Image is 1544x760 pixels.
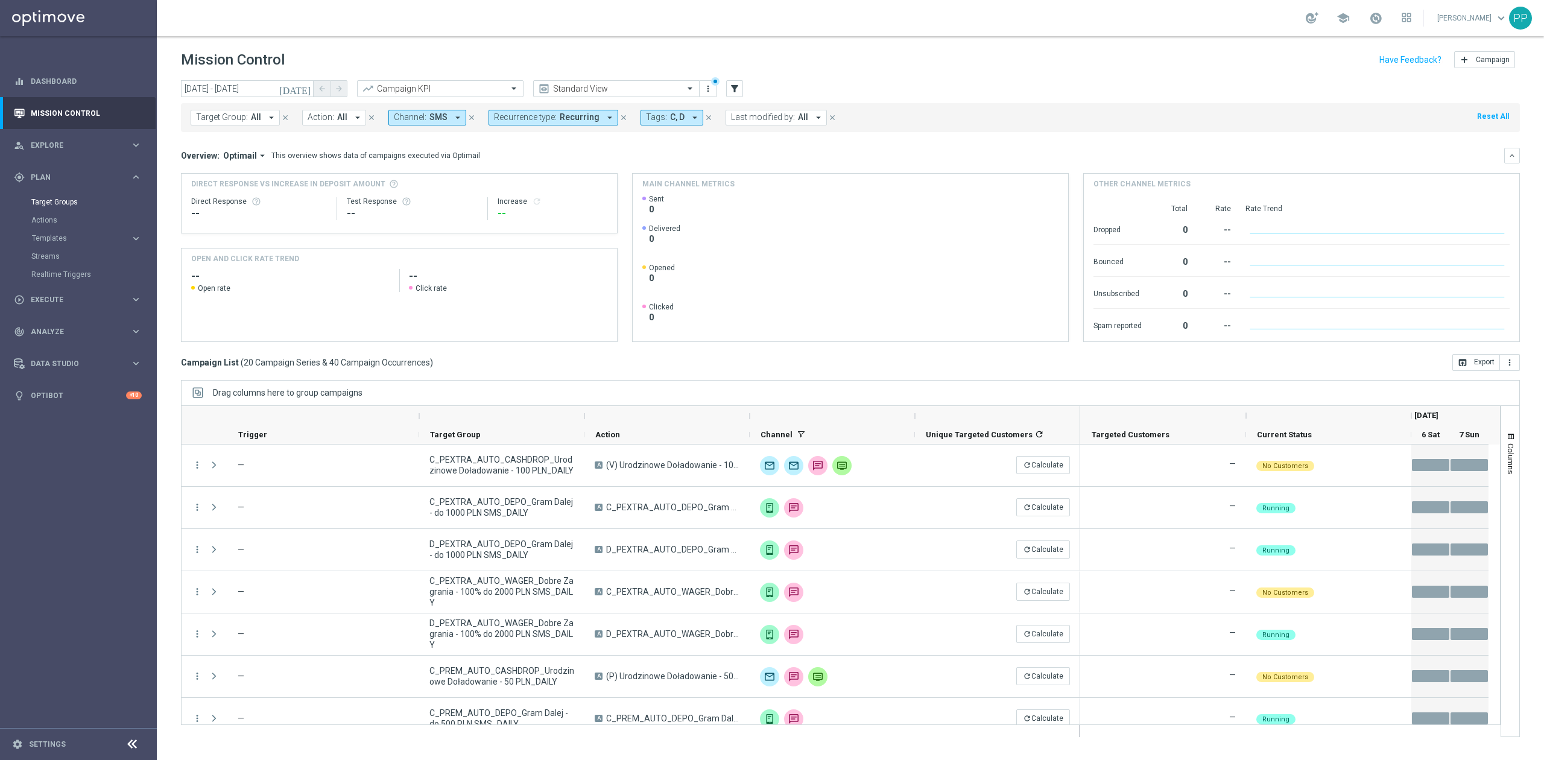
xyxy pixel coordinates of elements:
[1156,204,1188,214] div: Total
[1202,283,1231,302] div: --
[192,586,203,597] button: more_vert
[429,575,574,608] span: C_PEXTRA_AUTO_WAGER_Dobre Zagrania - 100% do 2000 PLN SMS_DAILY
[191,269,390,283] h2: --
[192,629,203,639] button: more_vert
[761,430,793,439] span: Channel
[1156,251,1188,270] div: 0
[31,197,125,207] a: Target Groups
[335,84,343,93] i: arrow_forward
[1016,583,1070,601] button: refreshCalculate
[192,460,203,470] button: more_vert
[192,502,203,513] i: more_vert
[181,357,433,368] h3: Campaign List
[452,112,463,123] i: arrow_drop_down
[14,97,142,129] div: Mission Control
[14,172,130,183] div: Plan
[31,296,130,303] span: Execute
[808,456,827,475] div: SMS
[1256,502,1296,513] colored-tag: Running
[784,709,803,729] img: SMS
[1080,698,1489,740] div: Press SPACE to select this row.
[646,112,667,122] span: Tags:
[220,150,271,161] button: Optimail arrow_drop_down
[784,583,803,602] div: SMS
[760,667,779,686] img: Optimail
[31,211,156,229] div: Actions
[1016,456,1070,474] button: refreshCalculate
[13,359,142,369] div: Data Studio keyboard_arrow_right
[1509,7,1532,30] div: PP
[606,502,739,513] span: C_PEXTRA_AUTO_DEPO_Gram Dalej - do 1000 PLN SMS_DAILY
[1229,458,1236,469] label: —
[649,273,675,283] span: 0
[1093,283,1142,302] div: Unsubscribed
[1093,315,1142,334] div: Spam reported
[182,487,1080,529] div: Press SPACE to select this row.
[1452,354,1500,371] button: open_in_browser Export
[760,498,779,518] div: XtremePush
[394,112,426,122] span: Channel:
[1262,462,1308,470] span: No Customers
[13,173,142,182] div: gps_fixed Plan keyboard_arrow_right
[271,150,480,161] div: This overview shows data of campaigns executed via Optimail
[192,713,203,724] i: more_vert
[1256,586,1314,598] colored-tag: No Customers
[14,65,142,97] div: Dashboard
[14,379,142,411] div: Optibot
[196,112,248,122] span: Target Group:
[14,76,25,87] i: equalizer
[649,263,675,273] span: Opened
[808,667,827,686] img: Private message
[1436,9,1509,27] a: [PERSON_NAME]keyboard_arrow_down
[760,456,779,475] div: Optimail
[32,235,118,242] span: Templates
[1080,571,1489,613] div: Press SPACE to select this row.
[1093,219,1142,238] div: Dropped
[784,498,803,518] div: SMS
[191,110,280,125] button: Target Group: All arrow_drop_down
[14,140,25,151] i: person_search
[182,571,1080,613] div: Press SPACE to select this row.
[604,112,615,123] i: arrow_drop_down
[14,172,25,183] i: gps_fixed
[1202,251,1231,270] div: --
[1458,358,1467,367] i: open_in_browser
[649,224,680,233] span: Delivered
[832,456,852,475] div: Private message
[1454,51,1515,68] button: add Campaign
[731,112,795,122] span: Last modified by:
[1229,712,1236,723] label: —
[1202,219,1231,238] div: --
[130,171,142,183] i: keyboard_arrow_right
[606,544,739,555] span: D_PEXTRA_AUTO_DEPO_Gram Dalej - do 1000 PLN SMS_DAILY
[409,269,607,283] h2: --
[606,713,739,724] span: C_PREM_AUTO_DEPO_Gram Dalej - do 500 PLN SMS_DAILY
[13,295,142,305] button: play_circle_outline Execute keyboard_arrow_right
[31,97,142,129] a: Mission Control
[1202,204,1231,214] div: Rate
[430,357,433,368] span: )
[595,504,603,511] span: A
[649,233,680,244] span: 0
[182,656,1080,698] div: Press SPACE to select this row.
[238,502,244,512] span: —
[1034,429,1044,439] i: refresh
[760,709,779,729] img: XtremePush
[703,84,713,93] i: more_vert
[1092,430,1169,439] span: Targeted Customers
[784,625,803,644] img: SMS
[14,358,130,369] div: Data Studio
[1023,672,1031,680] i: refresh
[32,235,130,242] div: Templates
[533,80,700,97] ng-select: Standard View
[181,80,314,97] input: Select date range
[1414,411,1438,420] span: [DATE]
[798,112,808,122] span: All
[702,81,714,96] button: more_vert
[13,327,142,337] button: track_changes Analyze keyboard_arrow_right
[130,294,142,305] i: keyboard_arrow_right
[366,111,377,124] button: close
[31,247,156,265] div: Streams
[760,583,779,602] div: XtremePush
